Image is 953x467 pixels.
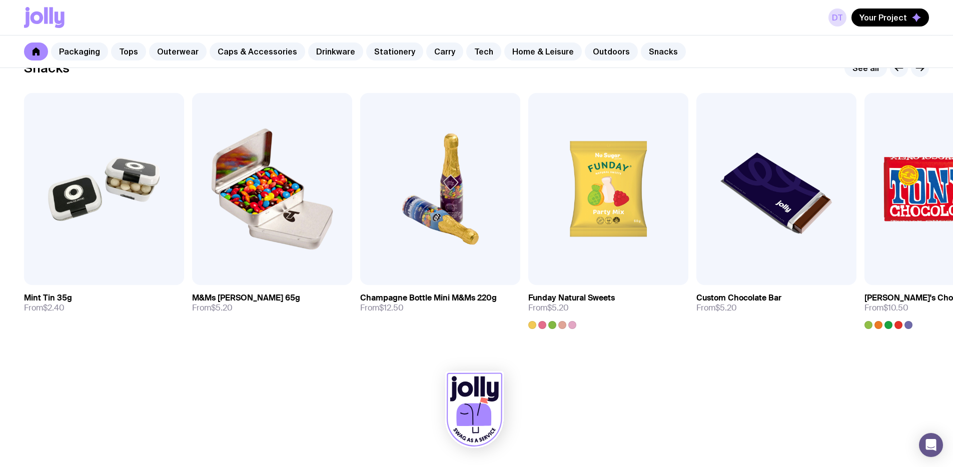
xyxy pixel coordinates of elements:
[366,42,423,60] a: Stationery
[696,293,781,303] h3: Custom Chocolate Bar
[696,303,737,313] span: From
[24,60,70,75] h2: Snacks
[528,303,569,313] span: From
[24,293,72,303] h3: Mint Tin 35g
[211,302,233,313] span: $5.20
[426,42,463,60] a: Carry
[43,302,65,313] span: $2.40
[715,302,737,313] span: $5.20
[844,59,887,77] a: See all
[149,42,207,60] a: Outerwear
[360,285,520,321] a: Champagne Bottle Mini M&Ms 220gFrom$12.50
[192,303,233,313] span: From
[360,303,404,313] span: From
[192,285,352,321] a: M&Ms [PERSON_NAME] 65gFrom$5.20
[308,42,363,60] a: Drinkware
[919,433,943,457] div: Open Intercom Messenger
[883,302,908,313] span: $10.50
[24,303,65,313] span: From
[466,42,501,60] a: Tech
[859,12,907,22] span: Your Project
[360,293,497,303] h3: Champagne Bottle Mini M&Ms 220g
[528,285,688,329] a: Funday Natural SweetsFrom$5.20
[547,302,569,313] span: $5.20
[111,42,146,60] a: Tops
[192,293,300,303] h3: M&Ms [PERSON_NAME] 65g
[504,42,582,60] a: Home & Leisure
[528,293,615,303] h3: Funday Natural Sweets
[51,42,108,60] a: Packaging
[851,8,929,26] button: Your Project
[828,8,846,26] a: DT
[210,42,305,60] a: Caps & Accessories
[696,285,856,321] a: Custom Chocolate BarFrom$5.20
[379,302,404,313] span: $12.50
[24,285,184,321] a: Mint Tin 35gFrom$2.40
[864,303,908,313] span: From
[585,42,638,60] a: Outdoors
[641,42,686,60] a: Snacks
